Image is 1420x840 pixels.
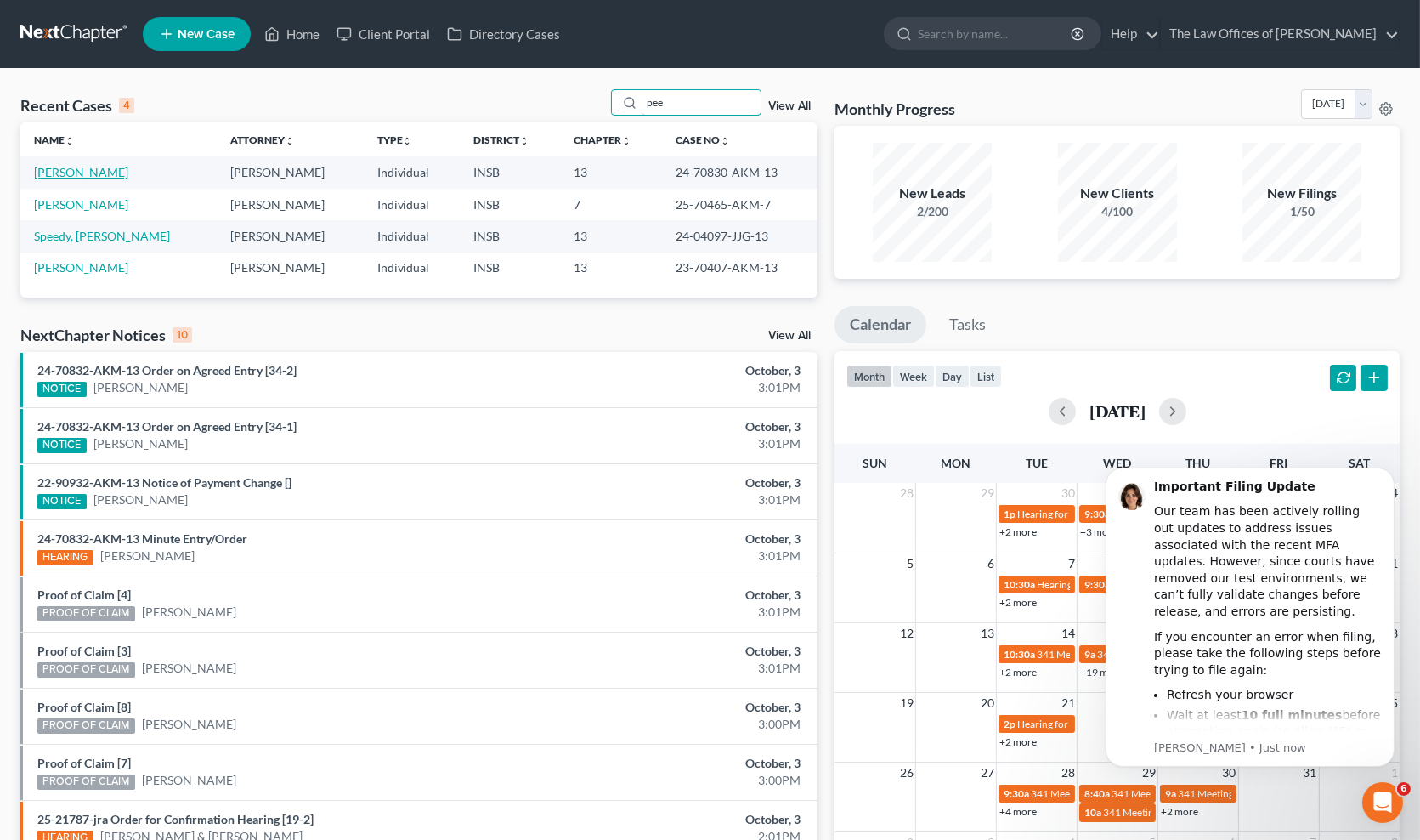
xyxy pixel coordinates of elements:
[892,365,935,388] button: week
[37,756,131,770] a: Proof of Claim [7]
[1161,19,1399,49] a: The Law Offices of [PERSON_NAME]
[557,699,801,716] div: October, 3
[834,99,955,119] h3: Monthly Progress
[34,197,128,212] a: [PERSON_NAME]
[65,136,75,146] i: unfold_more
[560,189,662,220] td: 7
[364,220,460,252] td: Individual
[93,379,188,396] a: [PERSON_NAME]
[1242,184,1361,203] div: New Filings
[918,18,1073,49] input: Search by name...
[986,553,996,574] span: 6
[1031,787,1184,800] span: 341 Meeting for [PERSON_NAME]
[37,382,87,397] div: NOTICE
[557,643,801,660] div: October, 3
[217,253,363,284] td: [PERSON_NAME]
[979,693,996,713] span: 20
[557,660,801,677] div: 3:01PM
[142,772,236,789] a: [PERSON_NAME]
[1037,578,1169,591] span: Hearing for [PERSON_NAME]
[20,325,192,345] div: NextChapter Notices
[37,587,131,602] a: Proof of Claim [4]
[1004,648,1035,661] span: 10:30a
[557,587,801,604] div: October, 3
[979,623,996,644] span: 13
[1004,508,1015,520] span: 1p
[142,716,236,733] a: [PERSON_NAME]
[37,475,291,490] a: 22-90932-AKM-13 Notice of Payment Change []
[100,548,195,565] a: [PERSON_NAME]
[621,136,631,146] i: unfold_more
[1017,718,1150,730] span: Hearing for [PERSON_NAME]
[37,550,93,565] div: HEARING
[557,811,801,828] div: October, 3
[1066,553,1077,574] span: 7
[519,136,529,146] i: unfold_more
[217,156,363,188] td: [PERSON_NAME]
[1058,184,1177,203] div: New Clients
[662,253,817,284] td: 23-70407-AKM-13
[37,662,135,678] div: PROOF OF CLAIM
[898,483,915,503] span: 28
[560,156,662,188] td: 13
[34,133,75,146] a: Nameunfold_more
[1080,446,1420,831] iframe: Intercom notifications message
[1058,203,1177,220] div: 4/100
[438,19,569,49] a: Directory Cases
[720,136,730,146] i: unfold_more
[1060,623,1077,644] span: 14
[863,456,887,470] span: Sun
[364,253,460,284] td: Individual
[898,763,915,783] span: 26
[1060,693,1077,713] span: 21
[873,203,992,220] div: 2/200
[999,735,1037,748] a: +2 more
[1397,782,1411,796] span: 6
[768,330,811,342] a: View All
[37,775,135,790] div: PROOF OF CLAIM
[1017,508,1240,520] span: Hearing for [PERSON_NAME] & [PERSON_NAME]
[20,95,134,116] div: Recent Cases
[1242,203,1361,220] div: 1/50
[557,418,801,435] div: October, 3
[999,525,1037,538] a: +2 more
[173,327,192,343] div: 10
[999,596,1037,609] a: +2 more
[834,306,926,343] a: Calendar
[1362,782,1403,823] iframe: Intercom live chat
[941,456,970,470] span: Mon
[574,133,631,146] a: Chapterunfold_more
[560,253,662,284] td: 13
[377,133,413,146] a: Typeunfold_more
[1037,648,1280,661] span: 341 Meeting for [PERSON_NAME] & [PERSON_NAME]
[37,438,87,453] div: NOTICE
[557,435,801,452] div: 3:01PM
[905,553,915,574] span: 5
[230,133,295,146] a: Attorneyunfold_more
[178,28,235,41] span: New Case
[473,133,529,146] a: Districtunfold_more
[364,189,460,220] td: Individual
[898,693,915,713] span: 19
[217,220,363,252] td: [PERSON_NAME]
[256,19,328,49] a: Home
[768,100,811,112] a: View All
[37,644,131,658] a: Proof of Claim [3]
[676,133,730,146] a: Case Nounfold_more
[642,90,761,115] input: Search by name...
[37,812,314,826] a: 25-21787-jra Order for Confirmation Hearing [19-2]
[557,531,801,548] div: October, 3
[364,156,460,188] td: Individual
[142,604,236,621] a: [PERSON_NAME]
[560,220,662,252] td: 13
[1060,483,1077,503] span: 30
[846,365,892,388] button: month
